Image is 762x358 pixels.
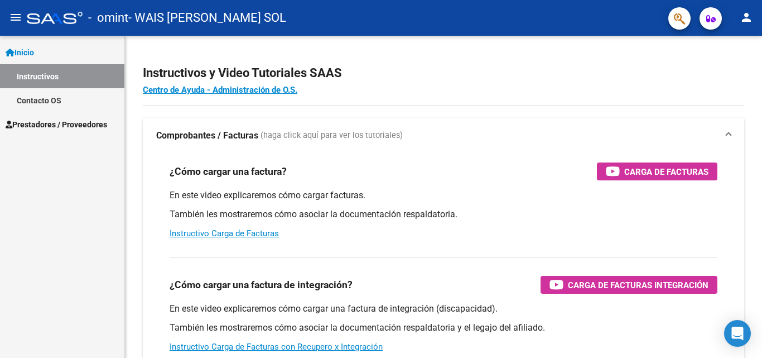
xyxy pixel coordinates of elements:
[156,130,258,142] strong: Comprobantes / Facturas
[170,164,287,179] h3: ¿Cómo cargar una factura?
[170,342,383,352] a: Instructivo Carga de Facturas con Recupero x Integración
[597,163,717,180] button: Carga de Facturas
[88,6,128,30] span: - omint
[541,276,717,294] button: Carga de Facturas Integración
[170,277,353,293] h3: ¿Cómo cargar una factura de integración?
[740,11,753,24] mat-icon: person
[261,130,403,142] span: (haga click aquí para ver los tutoriales)
[170,303,717,315] p: En este video explicaremos cómo cargar una factura de integración (discapacidad).
[143,118,744,154] mat-expansion-panel-header: Comprobantes / Facturas (haga click aquí para ver los tutoriales)
[724,320,751,347] div: Open Intercom Messenger
[624,165,708,179] span: Carga de Facturas
[170,208,717,221] p: También les mostraremos cómo asociar la documentación respaldatoria.
[170,189,717,202] p: En este video explicaremos cómo cargar facturas.
[170,322,717,334] p: También les mostraremos cómo asociar la documentación respaldatoria y el legajo del afiliado.
[568,278,708,292] span: Carga de Facturas Integración
[143,63,744,84] h2: Instructivos y Video Tutoriales SAAS
[6,118,107,131] span: Prestadores / Proveedores
[143,85,297,95] a: Centro de Ayuda - Administración de O.S.
[128,6,286,30] span: - WAIS [PERSON_NAME] SOL
[6,46,34,59] span: Inicio
[9,11,22,24] mat-icon: menu
[170,228,279,238] a: Instructivo Carga de Facturas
